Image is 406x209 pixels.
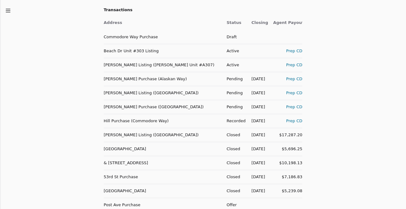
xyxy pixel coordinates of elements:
[104,86,222,100] td: [PERSON_NAME] Listing ([GEOGRAPHIC_DATA])
[273,160,302,166] div: $10,198.13
[246,16,268,30] th: Closing
[246,156,268,170] td: [DATE]
[222,128,246,142] td: Closed
[104,184,222,198] td: [GEOGRAPHIC_DATA]
[222,16,246,30] th: Status
[273,132,302,138] div: $17,287.20
[222,184,246,198] td: Closed
[104,16,222,30] th: Address
[273,48,302,54] div: Prep CD
[273,104,302,110] div: Prep CD
[246,86,268,100] td: [DATE]
[246,100,268,114] td: [DATE]
[222,142,246,156] td: Closed
[104,170,222,184] td: 53rd St Purchase
[246,184,268,198] td: [DATE]
[273,146,302,152] div: $5,696.25
[222,72,246,86] td: Pending
[222,30,246,44] td: Draft
[104,72,222,86] td: [PERSON_NAME] Purchase (Alaskan Way)
[104,7,302,13] h2: Transactions
[104,142,222,156] td: [GEOGRAPHIC_DATA]
[104,114,222,128] td: Hill Purchase (Commodore Way)
[222,58,246,72] td: Active
[273,76,302,82] div: Prep CD
[104,156,222,170] td: & [STREET_ADDRESS]
[222,100,246,114] td: Pending
[246,142,268,156] td: [DATE]
[273,90,302,96] div: Prep CD
[222,156,246,170] td: Closed
[104,128,222,142] td: [PERSON_NAME] Listing ([GEOGRAPHIC_DATA])
[268,16,302,30] th: Agent Payout
[104,30,222,44] td: Commodore Way Purchase
[104,58,222,72] td: [PERSON_NAME] Listing ([PERSON_NAME] Unit #A307)
[104,100,222,114] td: [PERSON_NAME] Purchase ([GEOGRAPHIC_DATA])
[273,174,302,180] div: $7,186.83
[222,114,246,128] td: Recorded
[222,44,246,58] td: Active
[104,44,222,58] td: Beach Dr Unit #303 Listing
[273,62,302,68] div: Prep CD
[246,128,268,142] td: [DATE]
[222,86,246,100] td: Pending
[222,170,246,184] td: Closed
[273,188,302,194] div: $5,239.08
[246,114,268,128] td: [DATE]
[246,170,268,184] td: [DATE]
[273,118,302,124] div: Prep CD
[246,72,268,86] td: [DATE]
